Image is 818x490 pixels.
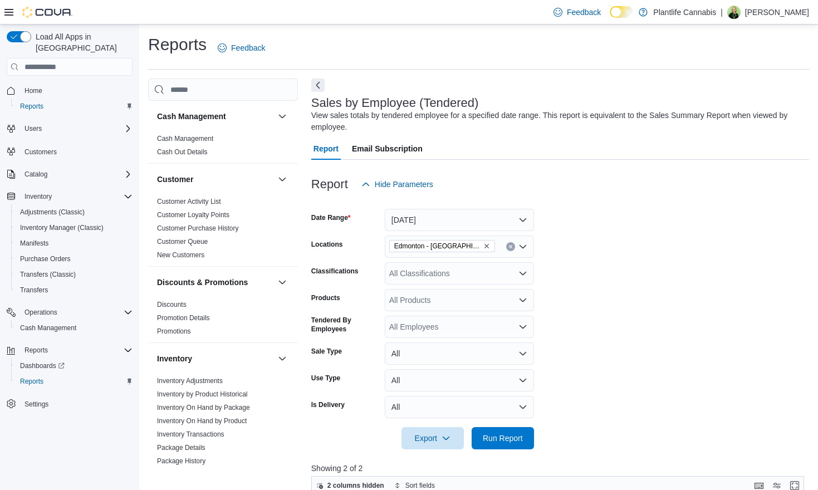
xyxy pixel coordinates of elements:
a: Customer Purchase History [157,224,239,232]
span: Run Report [483,433,523,444]
a: Inventory Transactions [157,430,224,438]
h1: Reports [148,33,207,56]
a: Package History [157,457,205,465]
button: Customer [276,173,289,186]
button: Inventory [276,352,289,365]
span: Dashboards [16,359,133,373]
button: Reports [11,374,137,389]
span: Edmonton - ICE District [389,240,495,252]
span: Operations [20,306,133,319]
h3: Inventory [157,353,192,364]
button: Open list of options [518,296,527,305]
p: Plantlife Cannabis [653,6,716,19]
span: Reports [16,100,133,113]
button: Inventory [157,353,273,364]
span: Package History [157,457,205,465]
span: Transfers [16,283,133,297]
a: Inventory Adjustments [157,377,223,385]
button: Users [20,122,46,135]
span: Reports [20,377,43,386]
a: Cash Management [16,321,81,335]
label: Locations [311,240,343,249]
button: Cash Management [11,320,137,336]
span: Users [20,122,133,135]
span: Manifests [20,239,48,248]
span: New Customers [157,251,204,259]
div: Cash Management [148,132,298,163]
button: Operations [2,305,137,320]
button: Users [2,121,137,136]
span: Customers [20,144,133,158]
a: Inventory On Hand by Product [157,417,247,425]
button: Catalog [2,166,137,182]
button: All [385,369,534,391]
span: Report [314,138,339,160]
span: Package Details [157,443,205,452]
label: Date Range [311,213,351,222]
span: Transfers (Classic) [16,268,133,281]
span: Sort fields [405,481,435,490]
span: Transfers [20,286,48,295]
span: Users [25,124,42,133]
button: Transfers (Classic) [11,267,137,282]
label: Use Type [311,374,340,383]
a: Cash Management [157,135,213,143]
a: Feedback [213,37,270,59]
button: Run Report [472,427,534,449]
a: Manifests [16,237,53,250]
button: Discounts & Promotions [276,276,289,289]
button: Customer [157,174,273,185]
span: Customer Purchase History [157,224,239,233]
a: Reports [16,100,48,113]
span: Cash Management [157,134,213,143]
span: Customers [25,148,57,156]
span: Cash Management [20,324,76,332]
button: Home [2,82,137,99]
a: Promotions [157,327,191,335]
span: Catalog [20,168,133,181]
p: [PERSON_NAME] [745,6,809,19]
span: Feedback [231,42,265,53]
button: Cash Management [276,110,289,123]
a: Home [20,84,47,97]
span: Dashboards [20,361,65,370]
span: Hide Parameters [375,179,433,190]
span: Export [408,427,457,449]
button: Export [401,427,464,449]
button: Operations [20,306,62,319]
p: Showing 2 of 2 [311,463,809,474]
button: Hide Parameters [357,173,438,195]
nav: Complex example [7,78,133,441]
button: Clear input [506,242,515,251]
button: All [385,396,534,418]
h3: Report [311,178,348,191]
span: Reports [16,375,133,388]
div: Discounts & Promotions [148,298,298,342]
a: Feedback [549,1,605,23]
a: Transfers (Classic) [16,268,80,281]
h3: Discounts & Promotions [157,277,248,288]
span: Inventory [25,192,52,201]
a: Customer Loyalty Points [157,211,229,219]
span: Cash Management [16,321,133,335]
span: Customer Queue [157,237,208,246]
h3: Sales by Employee (Tendered) [311,96,479,110]
a: Customer Activity List [157,198,221,205]
label: Is Delivery [311,400,345,409]
span: Transfers (Classic) [20,270,76,279]
button: Customers [2,143,137,159]
span: Adjustments (Classic) [16,205,133,219]
button: Purchase Orders [11,251,137,267]
button: Open list of options [518,322,527,331]
button: Reports [2,342,137,358]
label: Classifications [311,267,359,276]
button: Catalog [20,168,52,181]
span: Email Subscription [352,138,423,160]
span: Catalog [25,170,47,179]
button: Inventory [2,189,137,204]
button: Reports [20,344,52,357]
button: Discounts & Promotions [157,277,273,288]
a: Inventory Manager (Classic) [16,221,108,234]
a: Customers [20,145,61,159]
